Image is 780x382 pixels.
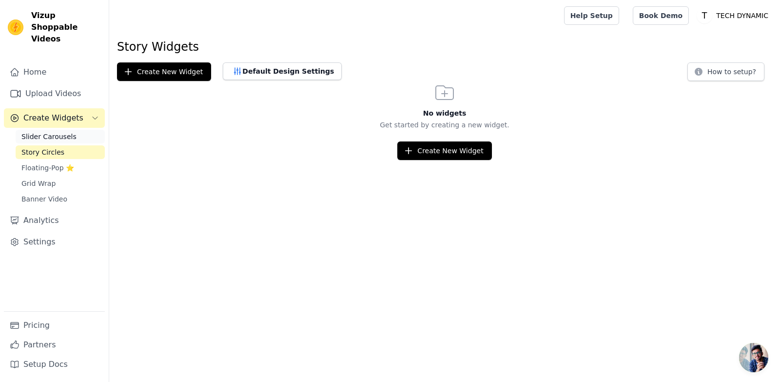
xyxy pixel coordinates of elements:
[687,62,764,81] button: How to setup?
[4,84,105,103] a: Upload Videos
[21,194,67,204] span: Banner Video
[4,232,105,252] a: Settings
[21,163,74,173] span: Floating-Pop ⭐
[109,120,780,130] p: Get started by creating a new widget.
[31,10,101,45] span: Vizup Shoppable Videos
[21,179,56,188] span: Grid Wrap
[687,69,764,79] a: How to setup?
[702,11,707,20] text: T
[697,7,772,24] button: T TECH DYNAMIC
[712,7,772,24] p: TECH DYNAMIC
[4,355,105,374] a: Setup Docs
[16,192,105,206] a: Banner Video
[4,62,105,82] a: Home
[4,211,105,230] a: Analytics
[4,335,105,355] a: Partners
[117,39,772,55] h1: Story Widgets
[16,177,105,190] a: Grid Wrap
[223,62,342,80] button: Default Design Settings
[117,62,211,81] button: Create New Widget
[739,343,768,372] div: Open chat
[4,316,105,335] a: Pricing
[633,6,689,25] a: Book Demo
[109,108,780,118] h3: No widgets
[8,20,23,35] img: Vizup
[21,132,77,141] span: Slider Carousels
[16,161,105,175] a: Floating-Pop ⭐
[16,145,105,159] a: Story Circles
[21,147,64,157] span: Story Circles
[4,108,105,128] button: Create Widgets
[564,6,619,25] a: Help Setup
[23,112,83,124] span: Create Widgets
[397,141,491,160] button: Create New Widget
[16,130,105,143] a: Slider Carousels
